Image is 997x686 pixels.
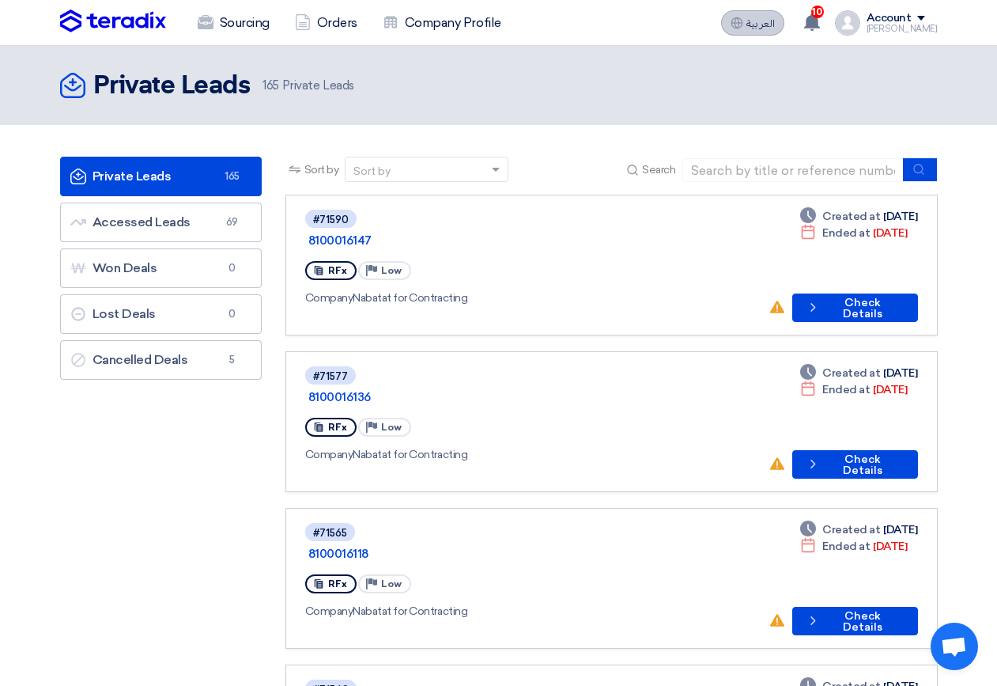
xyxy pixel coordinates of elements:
[305,603,756,620] div: Nabatat for Contracting
[811,6,824,18] span: 10
[60,9,166,33] img: Teradix logo
[800,381,907,398] div: [DATE]
[60,157,262,196] a: Private Leads165
[262,77,353,95] span: Private Leads
[305,448,353,461] span: Company
[60,248,262,288] a: Won Deals0
[223,260,242,276] span: 0
[822,538,870,555] span: Ended at
[792,607,918,635] button: Check Details
[370,6,514,40] a: Company Profile
[313,214,349,225] div: #71590
[867,12,912,25] div: Account
[353,163,391,180] div: Sort by
[305,290,757,306] div: Nabatat for Contracting
[931,623,978,670] div: Open chat
[800,521,917,538] div: [DATE]
[822,521,880,538] span: Created at
[282,6,370,40] a: Orders
[313,371,348,381] div: #71577
[381,578,402,589] span: Low
[60,340,262,380] a: Cancelled Deals5
[308,233,704,248] a: 8100016147
[822,381,870,398] span: Ended at
[721,10,784,36] button: العربية
[308,547,704,561] a: 8100016118
[800,208,917,225] div: [DATE]
[822,208,880,225] span: Created at
[262,78,279,93] span: 165
[223,306,242,322] span: 0
[93,70,251,102] h2: Private Leads
[792,450,917,479] button: Check Details
[800,538,907,555] div: [DATE]
[381,422,402,433] span: Low
[867,25,938,33] div: [PERSON_NAME]
[223,169,242,184] span: 165
[642,161,675,178] span: Search
[308,390,704,404] a: 8100016136
[305,446,757,463] div: Nabatat for Contracting
[305,291,353,305] span: Company
[822,225,870,241] span: Ended at
[328,422,347,433] span: RFx
[835,10,860,36] img: profile_test.png
[60,203,262,242] a: Accessed Leads69
[223,352,242,368] span: 5
[328,265,347,276] span: RFx
[682,158,904,182] input: Search by title or reference number
[328,578,347,589] span: RFx
[60,294,262,334] a: Lost Deals0
[822,365,880,381] span: Created at
[792,294,917,322] button: Check Details
[313,528,347,538] div: #71565
[381,265,402,276] span: Low
[223,214,242,230] span: 69
[185,6,282,40] a: Sourcing
[305,605,353,618] span: Company
[800,225,907,241] div: [DATE]
[746,18,775,29] span: العربية
[304,161,339,178] span: Sort by
[800,365,917,381] div: [DATE]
